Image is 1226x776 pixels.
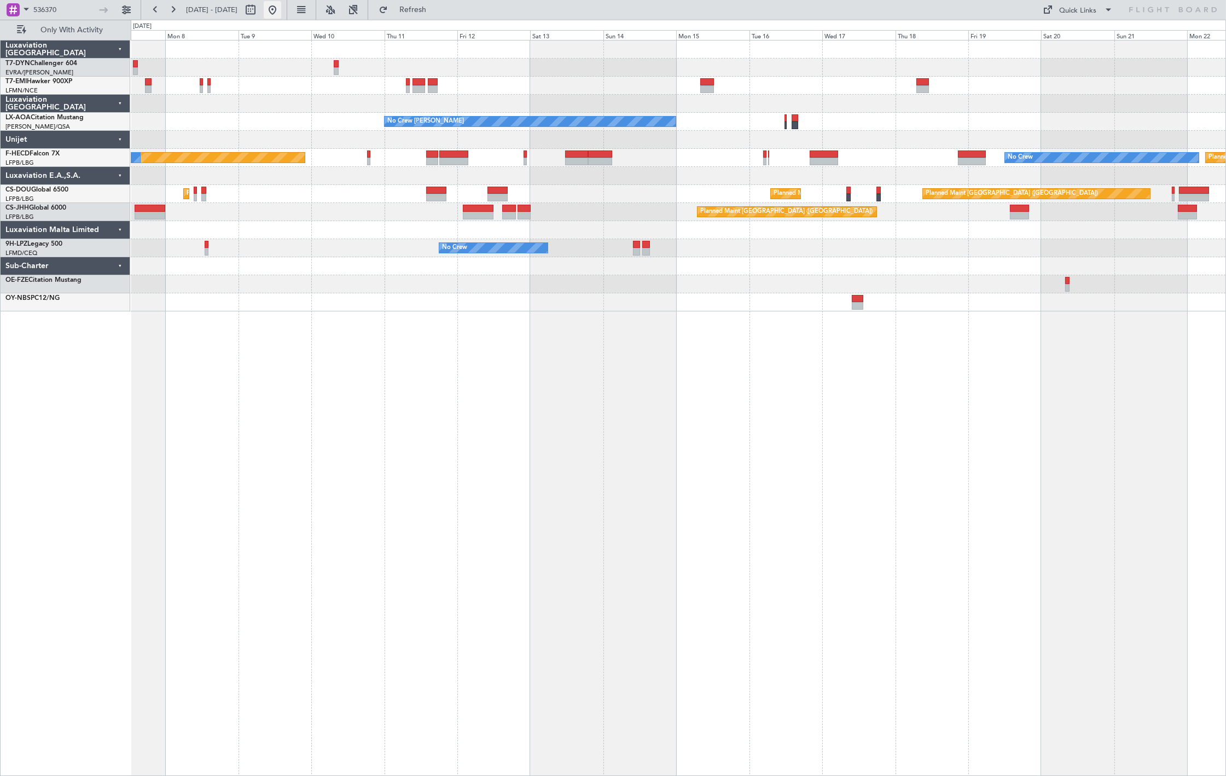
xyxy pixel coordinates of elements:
div: Tue 9 [239,30,311,40]
span: Only With Activity [28,26,115,34]
a: LFMN/NCE [5,86,38,95]
div: Planned Maint [GEOGRAPHIC_DATA] ([GEOGRAPHIC_DATA]) [926,186,1098,202]
span: Refresh [390,6,436,14]
a: LFPB/LBG [5,213,34,221]
span: [DATE] - [DATE] [186,5,237,15]
a: EVRA/[PERSON_NAME] [5,68,73,77]
span: T7-DYN [5,60,30,67]
button: Only With Activity [12,21,119,39]
div: Tue 16 [749,30,822,40]
div: No Crew [PERSON_NAME] [387,113,464,130]
a: T7-DYNChallenger 604 [5,60,77,67]
div: Planned Maint [GEOGRAPHIC_DATA] ([GEOGRAPHIC_DATA]) [187,186,359,202]
div: Quick Links [1060,5,1097,16]
div: Mon 15 [676,30,749,40]
a: CS-JHHGlobal 6000 [5,205,66,211]
span: OE-FZE [5,277,28,283]
div: Wed 17 [822,30,895,40]
div: Thu 18 [896,30,968,40]
button: Refresh [374,1,439,19]
div: Thu 11 [385,30,457,40]
div: Sun 14 [603,30,676,40]
a: [PERSON_NAME]/QSA [5,123,70,131]
a: LFPB/LBG [5,159,34,167]
a: LFMD/CEQ [5,249,37,257]
div: [DATE] [133,22,152,31]
a: LFPB/LBG [5,195,34,203]
input: Trip Number [33,2,96,18]
div: Sat 20 [1041,30,1114,40]
a: F-HECDFalcon 7X [5,150,60,157]
div: Fri 19 [968,30,1041,40]
span: OY-NBS [5,295,31,302]
div: No Crew [442,240,467,256]
div: Sat 13 [530,30,603,40]
div: Planned Maint [GEOGRAPHIC_DATA] ([GEOGRAPHIC_DATA]) [700,204,873,220]
a: CS-DOUGlobal 6500 [5,187,68,193]
span: F-HECD [5,150,30,157]
span: 9H-LPZ [5,241,27,247]
a: 9H-LPZLegacy 500 [5,241,62,247]
div: Fri 12 [457,30,530,40]
a: LX-AOACitation Mustang [5,114,84,121]
div: Mon 8 [165,30,238,40]
span: CS-DOU [5,187,31,193]
div: No Crew [1008,149,1033,166]
span: CS-JHH [5,205,29,211]
span: T7-EMI [5,78,27,85]
div: Sun 21 [1114,30,1187,40]
a: OE-FZECitation Mustang [5,277,82,283]
a: T7-EMIHawker 900XP [5,78,72,85]
a: OY-NBSPC12/NG [5,295,60,302]
span: LX-AOA [5,114,31,121]
div: Planned Maint [GEOGRAPHIC_DATA] ([GEOGRAPHIC_DATA]) [774,186,946,202]
button: Quick Links [1038,1,1119,19]
div: Wed 10 [311,30,384,40]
